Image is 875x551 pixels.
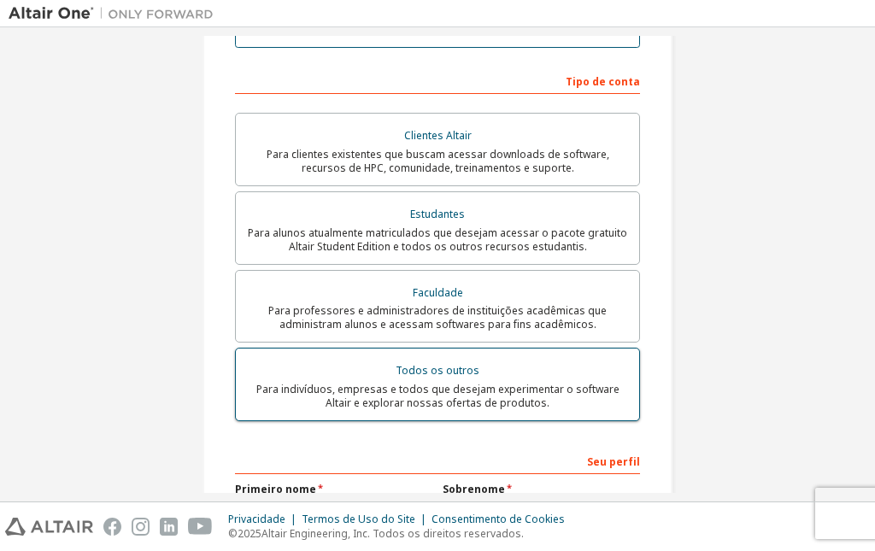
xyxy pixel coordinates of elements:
[228,526,238,541] font: ©
[238,526,261,541] font: 2025
[256,382,620,410] font: Para indivíduos, empresas e todos que desejam experimentar o software Altair e explorar nossas of...
[5,518,93,536] img: altair_logo.svg
[410,207,465,221] font: Estudantes
[235,482,316,496] font: Primeiro nome
[188,518,213,536] img: youtube.svg
[413,285,463,300] font: Faculdade
[268,303,607,331] font: Para professores e administradores de instituições acadêmicas que administram alunos e acessam so...
[587,454,640,469] font: Seu perfil
[302,512,415,526] font: Termos de Uso do Site
[566,74,640,89] font: Tipo de conta
[228,512,285,526] font: Privacidade
[443,482,505,496] font: Sobrenome
[160,518,178,536] img: linkedin.svg
[132,518,150,536] img: instagram.svg
[396,363,479,378] font: Todos os outros
[9,5,222,22] img: Altair Um
[103,518,121,536] img: facebook.svg
[267,147,609,175] font: Para clientes existentes que buscam acessar downloads de software, recursos de HPC, comunidade, t...
[261,526,524,541] font: Altair Engineering, Inc. Todos os direitos reservados.
[432,512,565,526] font: Consentimento de Cookies
[404,128,472,143] font: Clientes Altair
[248,226,627,254] font: Para alunos atualmente matriculados que desejam acessar o pacote gratuito Altair Student Edition ...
